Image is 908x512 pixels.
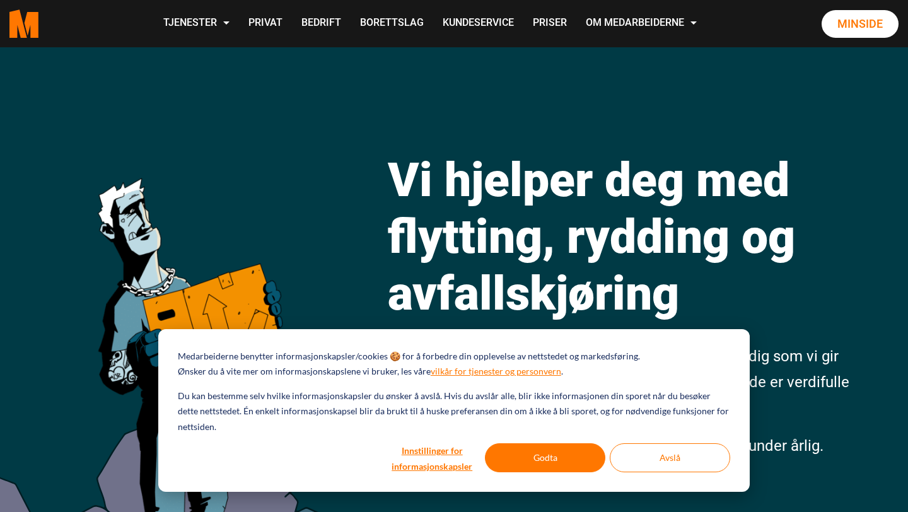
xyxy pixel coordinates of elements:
[610,443,730,472] button: Avslå
[292,1,351,46] a: Bedrift
[433,1,523,46] a: Kundeservice
[431,364,561,380] a: vilkår for tjenester og personvern
[388,151,899,322] h1: Vi hjelper deg med flytting, rydding og avfallskjøring
[239,1,292,46] a: Privat
[523,1,576,46] a: Priser
[383,443,480,472] button: Innstillinger for informasjonskapsler
[178,349,640,364] p: Medarbeiderne benytter informasjonskapsler/cookies 🍪 for å forbedre din opplevelse av nettstedet ...
[178,364,563,380] p: Ønsker du å vite mer om informasjonskapslene vi bruker, les våre .
[154,1,239,46] a: Tjenester
[485,443,605,472] button: Godta
[178,388,730,435] p: Du kan bestemme selv hvilke informasjonskapsler du ønsker å avslå. Hvis du avslår alle, blir ikke...
[576,1,706,46] a: Om Medarbeiderne
[158,329,750,492] div: Cookie banner
[351,1,433,46] a: Borettslag
[822,10,899,38] a: Minside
